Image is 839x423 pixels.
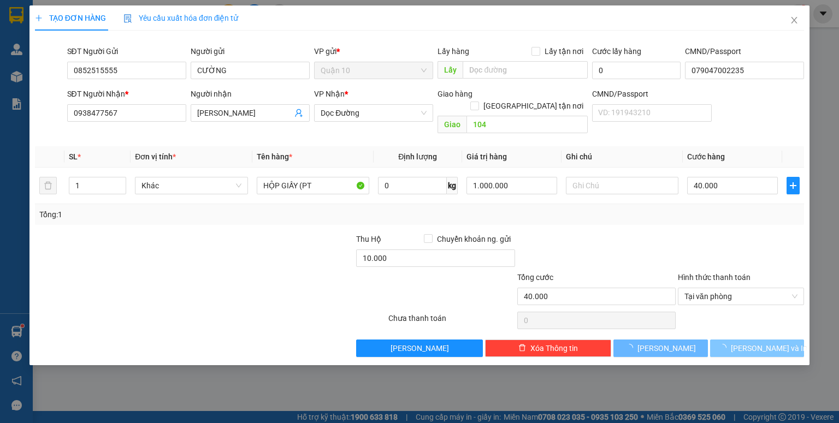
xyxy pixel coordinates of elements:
th: Ghi chú [562,146,683,168]
span: [PERSON_NAME] và In [731,342,807,354]
span: Tổng cước [517,273,553,282]
span: TẠO ĐƠN HÀNG [35,14,106,22]
span: Quận 10 [321,62,427,79]
input: Dọc đường [463,61,588,79]
button: [PERSON_NAME] [356,339,482,357]
button: Close [779,5,810,36]
button: [PERSON_NAME] [613,339,708,357]
span: Lấy tận nơi [540,45,588,57]
div: Người gửi [191,45,310,57]
span: close [790,16,799,25]
span: Giá trị hàng [466,152,507,161]
label: Hình thức thanh toán [678,273,751,282]
span: loading [719,344,731,351]
div: Chưa thanh toán [387,312,516,331]
span: Đơn vị tính [135,152,176,161]
span: plus [35,14,43,22]
span: delete [518,344,526,353]
span: loading [625,344,637,351]
span: Khác [141,177,241,194]
span: Định lượng [398,152,437,161]
span: Giao [438,116,466,133]
span: Tại văn phòng [684,288,797,305]
span: Lấy hàng [438,47,469,56]
span: Cước hàng [687,152,725,161]
input: Ghi Chú [566,177,678,194]
div: CMND/Passport [685,45,804,57]
button: delete [39,177,57,194]
span: Chuyển khoản ng. gửi [433,233,515,245]
span: [PERSON_NAME] [391,342,449,354]
button: deleteXóa Thông tin [485,339,611,357]
input: VD: Bàn, Ghế [257,177,369,194]
span: plus [787,181,799,190]
span: [GEOGRAPHIC_DATA] tận nơi [479,100,588,112]
div: VP gửi [314,45,433,57]
div: SĐT Người Gửi [67,45,186,57]
input: Cước lấy hàng [592,62,681,79]
label: Cước lấy hàng [592,47,641,56]
span: Lấy [438,61,463,79]
button: plus [787,177,800,194]
input: 0 [466,177,557,194]
span: Thu Hộ [356,235,381,243]
div: Người nhận [191,88,310,100]
div: SĐT Người Nhận [67,88,186,100]
span: [PERSON_NAME] [637,342,696,354]
span: Yêu cầu xuất hóa đơn điện tử [123,14,239,22]
span: SL [69,152,78,161]
div: Tổng: 1 [39,208,324,221]
button: [PERSON_NAME] và In [710,339,805,357]
span: Giao hàng [438,90,472,98]
span: kg [447,177,458,194]
input: Dọc đường [466,116,588,133]
img: icon [123,14,132,23]
span: Xóa Thông tin [530,342,578,354]
span: user-add [294,109,303,117]
span: Tên hàng [257,152,292,161]
span: VP Nhận [314,90,345,98]
div: CMND/Passport [592,88,711,100]
span: Dọc Đường [321,105,427,121]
